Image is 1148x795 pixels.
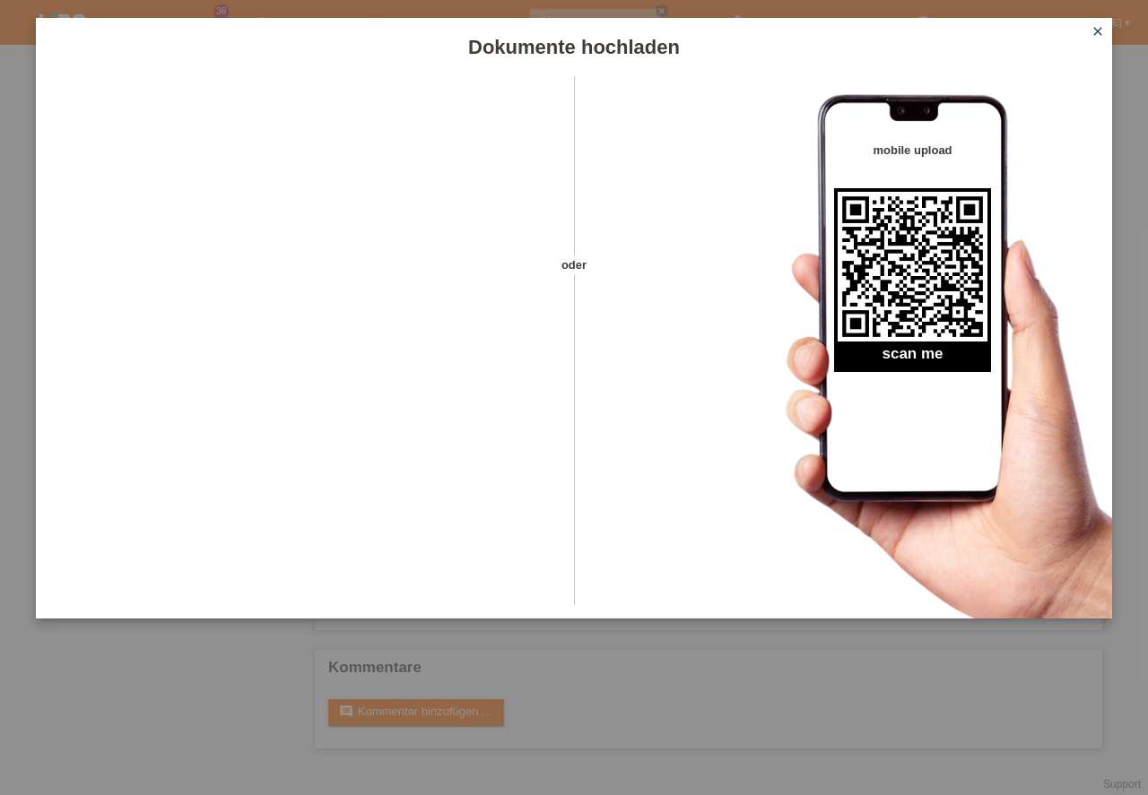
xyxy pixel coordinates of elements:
a: close [1086,22,1109,43]
h2: scan me [834,345,991,372]
h1: Dokumente hochladen [36,36,1112,58]
h4: mobile upload [834,143,991,157]
span: oder [543,255,605,274]
iframe: Upload [63,121,543,569]
i: close [1091,24,1105,39]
